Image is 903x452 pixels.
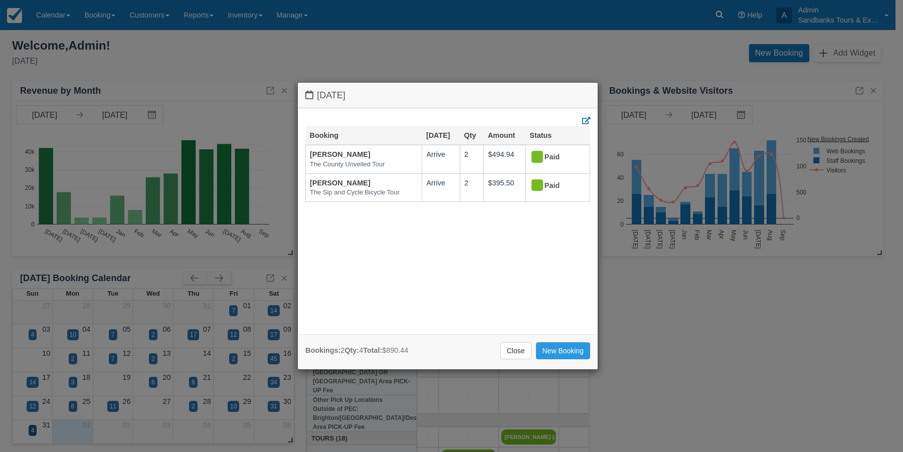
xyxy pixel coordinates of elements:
strong: Total: [363,346,382,354]
td: Arrive [422,173,460,201]
td: 2 [460,173,483,201]
strong: Bookings: [305,346,340,354]
em: The County Unveiled Tour [310,160,418,169]
em: The Sip and Cycle Bicycle Tour [310,188,418,197]
a: Amount [488,131,515,139]
a: [PERSON_NAME] [310,150,371,158]
div: Paid [530,149,577,165]
a: [DATE] [426,131,450,139]
td: Arrive [422,145,460,173]
a: Qty [464,131,476,139]
a: Booking [310,131,339,139]
td: 2 [460,145,483,173]
td: $395.50 [484,173,525,201]
a: Status [529,131,552,139]
h4: [DATE] [305,90,590,101]
div: 2 4 $890.44 [305,345,408,356]
a: New Booking [536,342,591,359]
td: $494.94 [484,145,525,173]
div: Paid [530,178,577,194]
strong: Qty: [344,346,359,354]
a: Close [500,342,531,359]
a: [PERSON_NAME] [310,179,371,187]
